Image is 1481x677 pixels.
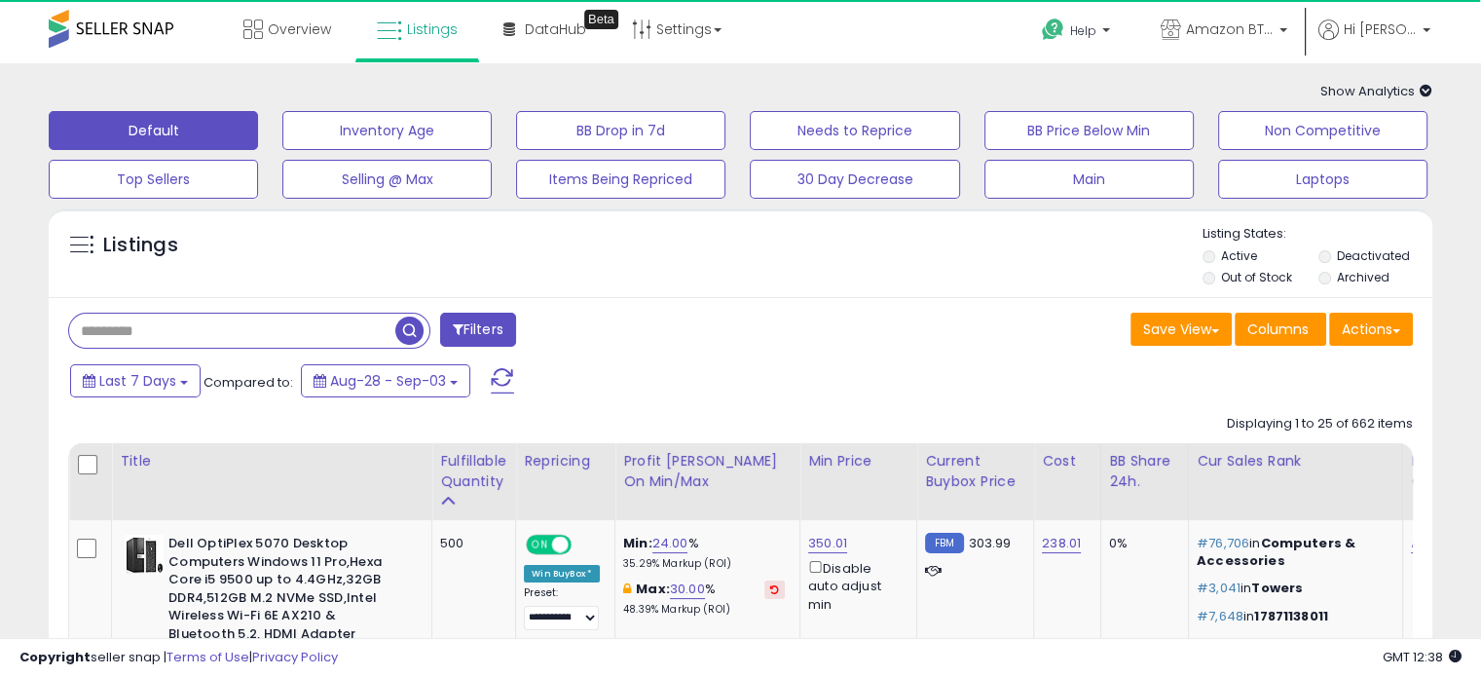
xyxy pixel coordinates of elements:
[1203,225,1432,244] p: Listing States:
[1197,608,1388,625] p: in
[103,232,178,259] h5: Listings
[808,451,908,471] div: Min Price
[1383,648,1462,666] span: 2025-09-11 12:38 GMT
[750,160,959,199] button: 30 Day Decrease
[623,603,785,617] p: 48.39% Markup (ROI)
[1221,269,1292,285] label: Out of Stock
[615,443,800,520] th: The percentage added to the cost of goods (COGS) that forms the calculator for Min & Max prices.
[1026,3,1129,63] a: Help
[636,580,670,598] b: Max:
[301,364,470,397] button: Aug-28 - Sep-03
[623,581,785,617] div: %
[282,111,492,150] button: Inventory Age
[268,19,331,39] span: Overview
[1320,82,1432,100] span: Show Analytics
[282,160,492,199] button: Selling @ Max
[330,371,446,391] span: Aug-28 - Sep-03
[1235,313,1326,346] button: Columns
[1336,247,1409,264] label: Deactivated
[1197,607,1243,625] span: #7,648
[1042,451,1092,471] div: Cost
[524,451,607,471] div: Repricing
[1344,19,1417,39] span: Hi [PERSON_NAME]
[569,537,600,553] span: OFF
[407,19,458,39] span: Listings
[925,451,1025,492] div: Current Buybox Price
[1197,535,1388,570] p: in
[808,557,902,614] div: Disable auto adjust min
[670,580,705,599] a: 30.00
[524,586,600,630] div: Preset:
[440,535,500,552] div: 500
[1109,535,1173,552] div: 0%
[168,535,405,666] b: Dell OptiPlex 5070 Desktop Computers Windows 11 Pro,Hexa Core i5 9500 up to 4.4GHz,32GB DDR4,512G...
[1318,19,1430,63] a: Hi [PERSON_NAME]
[525,19,586,39] span: DataHub
[808,534,847,553] a: 350.01
[1221,247,1257,264] label: Active
[120,451,424,471] div: Title
[1197,579,1240,597] span: #3,041
[1070,22,1096,39] span: Help
[1109,451,1180,492] div: BB Share 24h.
[623,534,652,552] b: Min:
[528,537,552,553] span: ON
[440,451,507,492] div: Fulfillable Quantity
[750,111,959,150] button: Needs to Reprice
[652,534,688,553] a: 24.00
[49,111,258,150] button: Default
[984,160,1194,199] button: Main
[1042,534,1081,553] a: 238.01
[99,371,176,391] span: Last 7 Days
[623,451,792,492] div: Profit [PERSON_NAME] on Min/Max
[1247,320,1309,339] span: Columns
[1197,451,1394,471] div: Cur Sales Rank
[204,373,293,392] span: Compared to:
[1218,111,1427,150] button: Non Competitive
[252,648,338,666] a: Privacy Policy
[1336,269,1388,285] label: Archived
[1041,18,1065,42] i: Get Help
[584,10,618,29] div: Tooltip anchor
[1251,579,1303,597] span: Towers
[1254,607,1328,625] span: 17871138011
[623,557,785,571] p: 35.29% Markup (ROI)
[440,313,516,347] button: Filters
[1197,534,1249,552] span: #76,706
[70,364,201,397] button: Last 7 Days
[623,535,785,571] div: %
[1227,415,1413,433] div: Displaying 1 to 25 of 662 items
[1218,160,1427,199] button: Laptops
[1186,19,1274,39] span: Amazon BTG
[1197,534,1355,570] span: Computers & Accessories
[167,648,249,666] a: Terms of Use
[125,535,164,574] img: 51Gp3YStJHL._SL40_.jpg
[524,565,600,583] div: Win BuyBox *
[49,160,258,199] button: Top Sellers
[19,649,338,667] div: seller snap | |
[516,160,725,199] button: Items Being Repriced
[969,534,1012,552] span: 303.99
[516,111,725,150] button: BB Drop in 7d
[1197,580,1388,597] p: in
[984,111,1194,150] button: BB Price Below Min
[19,648,91,666] strong: Copyright
[1411,534,1434,553] a: N/A
[925,533,963,553] small: FBM
[1329,313,1413,346] button: Actions
[1130,313,1232,346] button: Save View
